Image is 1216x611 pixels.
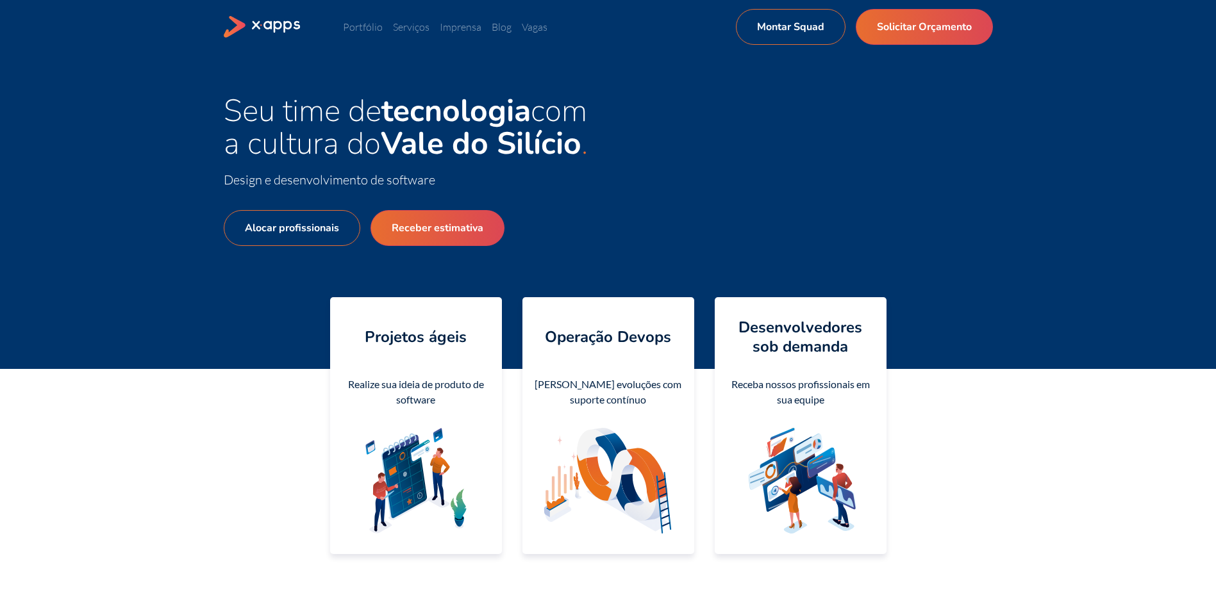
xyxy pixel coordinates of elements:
div: [PERSON_NAME] evoluções com suporte contínuo [533,377,684,407]
div: Receba nossos profissionais em sua equipe [725,377,876,407]
h4: Desenvolvedores sob demanda [725,318,876,356]
span: Design e desenvolvimento de software [224,172,435,188]
h4: Operação Devops [545,327,671,346]
a: Receber estimativa [371,210,504,246]
a: Imprensa [440,20,481,33]
strong: tecnologia [381,90,531,132]
strong: Vale do Silício [381,122,581,165]
a: Portfólio [343,20,383,33]
a: Solicitar Orçamento [856,9,993,45]
a: Montar Squad [736,9,845,45]
a: Serviços [393,20,429,33]
span: Seu time de com a cultura do [224,90,587,165]
a: Blog [492,20,512,33]
a: Vagas [522,20,547,33]
h4: Projetos ágeis [365,327,467,346]
a: Alocar profissionais [224,210,360,246]
div: Realize sua ideia de produto de software [340,377,492,407]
